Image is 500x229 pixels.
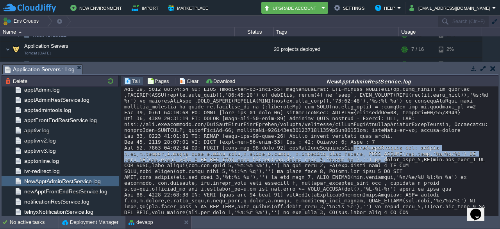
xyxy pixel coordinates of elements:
a: apptadmintools.log [23,106,72,114]
a: apptivr.log [23,127,51,134]
span: Application Servers [23,43,70,49]
button: Upgrade Account [264,3,319,13]
a: apptivrv2.log [23,137,57,144]
div: 2% [439,58,464,70]
button: [EMAIL_ADDRESS][DOMAIN_NAME] [409,3,492,13]
a: apptivrv3.log [23,147,57,154]
img: AMDAwAAAACH5BAEAAAAALAAAAAABAAEAAAICRAEAOw== [18,31,22,33]
a: newApptFrontEndRestService.log [23,188,109,195]
img: CloudJiffy [3,3,56,13]
div: NewApptAdminRestService.log [241,78,497,85]
div: Name [1,27,234,36]
button: devapp [129,218,153,226]
span: 18323 [32,60,68,67]
a: apptAdmin.log [23,86,61,93]
a: Application ServersTomcat [DATE] [23,43,70,49]
div: Tags [274,27,398,36]
div: 7 / 16 [411,41,424,57]
button: Download [205,78,237,85]
button: Clear [179,78,201,85]
button: Tail [124,78,142,85]
div: 7 / 16 [411,58,422,70]
a: apptAdminRestService.log [23,96,91,103]
span: Node ID: [33,61,53,67]
div: No active tasks [10,216,59,229]
span: [DATE]-jdk-1.8.0_202 [277,61,318,65]
button: Delete [5,78,30,85]
div: 20 projects deployed [274,41,399,57]
button: Help [375,3,397,13]
a: apptonline.log [23,157,60,164]
a: NewApptAdminRestService.log [23,178,102,185]
button: New Environment [70,3,124,13]
button: Env Groups [3,16,41,27]
span: Application Servers : Log [5,65,75,74]
button: Marketplace [168,3,211,13]
img: AMDAwAAAACH5BAEAAAAALAAAAAABAAEAAAICRAEAOw== [21,58,32,70]
div: Usage [399,27,482,36]
img: AMDAwAAAACH5BAEAAAAALAAAAAABAAEAAAICRAEAOw== [11,41,21,57]
img: AMDAwAAAACH5BAEAAAAALAAAAAABAAEAAAICRAEAOw== [16,58,21,70]
a: Node ID:18323 [32,60,68,67]
a: telnyxNotificationService.log [23,208,95,215]
button: Import [132,3,161,13]
span: Tomcat [DATE] [24,51,51,56]
a: apptFrontEndRestService.log [23,117,98,124]
div: Status [235,27,273,36]
button: Settings [334,3,367,13]
button: Deployment Manager [62,218,118,226]
button: Pages [147,78,171,85]
iframe: chat widget [467,198,492,221]
img: AMDAwAAAACH5BAEAAAAALAAAAAABAAEAAAICRAEAOw== [5,41,10,57]
a: ivr-redirect.log [23,168,61,175]
a: notificationRestService.log [23,198,91,205]
div: 2% [439,41,464,57]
